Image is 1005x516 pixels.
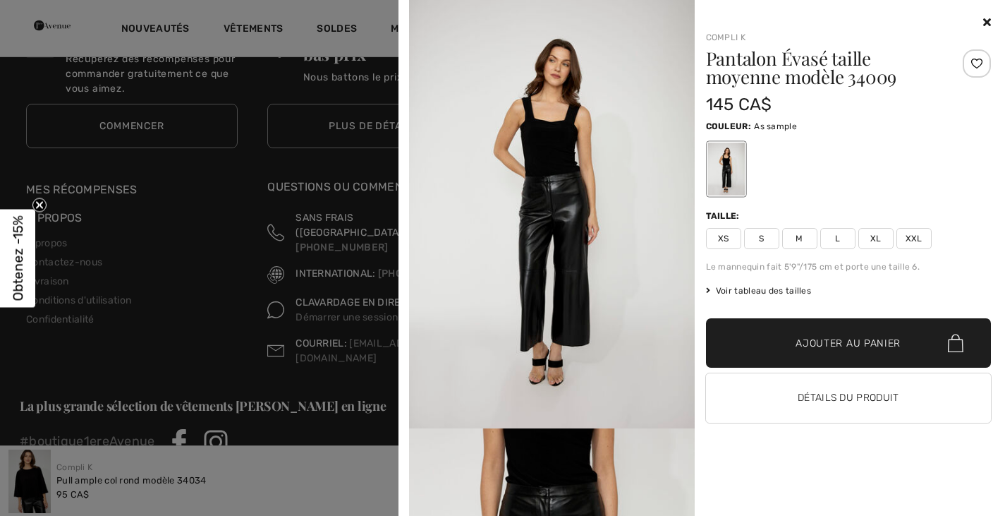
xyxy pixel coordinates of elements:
button: Ajouter au panier [706,318,992,368]
span: 145 CA$ [706,95,772,114]
span: Couleur: [706,121,751,131]
span: Ajouter au panier [796,336,901,351]
h1: Pantalon Évasé taille moyenne modèle 34009 [706,49,944,86]
span: Aide [32,10,60,23]
img: Bag.svg [948,334,963,352]
div: Le mannequin fait 5'9"/175 cm et porte une taille 6. [706,260,992,273]
button: Détails du produit [706,373,992,423]
span: Obtenez -15% [10,215,26,301]
div: Taille: [706,210,743,222]
span: L [820,228,855,249]
div: As sample [707,143,744,196]
a: Compli K [706,32,745,42]
button: Close teaser [32,198,47,212]
span: As sample [754,121,797,131]
span: M [782,228,817,249]
span: S [744,228,779,249]
span: XXL [896,228,932,249]
span: XL [858,228,894,249]
span: Voir tableau des tailles [706,284,812,297]
span: XS [706,228,741,249]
